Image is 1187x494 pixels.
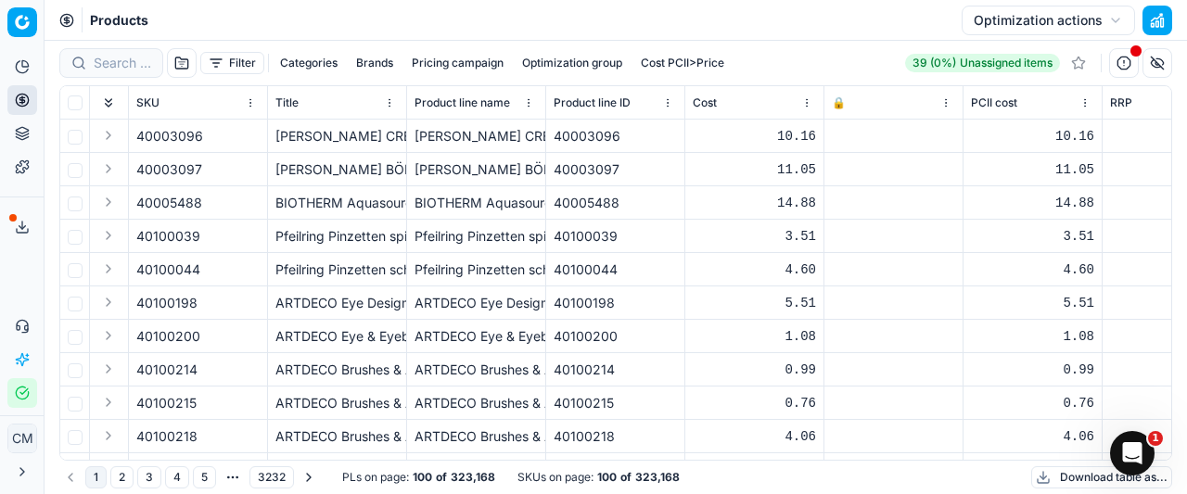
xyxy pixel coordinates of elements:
[275,194,399,212] div: BIOTHERM Aquasource N/A BB Cream Claire A Medium 30 ml
[136,394,197,412] span: 40100215
[971,394,1094,412] div: 0.76
[620,470,632,485] strong: of
[275,160,399,179] div: [PERSON_NAME] BÖRLIND CREME [PERSON_NAME] Getönte Tagescreme N/A Abdeckcreme BRUNETTE 30 ml
[554,394,677,412] div: 40100215
[136,427,198,446] span: 40100218
[275,394,399,412] div: ARTDECO Brushes & Applicators Transparent Double Lidschattenapplikator No_Color 1 Stk
[635,470,680,485] strong: 323,168
[971,260,1094,279] div: 4.60
[962,6,1135,35] button: Optimization actions
[136,260,200,279] span: 40100044
[193,466,216,488] button: 5
[415,361,538,379] div: ARTDECO Brushes & Applicators Mini Double Lidschattenapplikator No_Color 1 Stk
[415,394,538,412] div: ARTDECO Brushes & Applicators Transparent Double Lidschattenapplikator No_Color 1 Stk
[971,127,1094,146] div: 10.16
[905,54,1060,72] a: 39 (0%)Unassigned items
[415,294,538,312] div: ARTDECO Eye Designer N/A Lidschattenapplikator No_Color 1 Stk
[249,466,294,488] button: 3232
[59,464,320,490] nav: pagination
[693,361,816,379] div: 0.99
[275,95,299,110] span: Title
[554,194,677,212] div: 40005488
[97,358,120,380] button: Expand
[1110,95,1132,110] span: RRP
[971,227,1094,246] div: 3.51
[165,466,189,488] button: 4
[971,294,1094,312] div: 5.51
[554,294,677,312] div: 40100198
[971,361,1094,379] div: 0.99
[97,458,120,480] button: Expand
[415,95,510,110] span: Product line name
[404,52,511,74] button: Pricing campaign
[693,260,816,279] div: 4.60
[693,127,816,146] div: 10.16
[275,327,399,346] div: ARTDECO Eye & Eyebrow Designer Nylon Augenbrauenpinsel No_Color 1 Stk
[415,427,538,446] div: ARTDECO Brushes & Applicators Refilllable Lidschattenapplikator No_Color 1 Stk
[90,11,148,30] span: Products
[451,470,495,485] strong: 323,168
[415,227,538,246] div: Pfeilring Pinzetten spitz, vernickelt Pinzette No_Color 1 Stk
[1031,466,1172,488] button: Download table as...
[554,260,677,279] div: 40100044
[832,95,846,110] span: 🔒
[97,191,120,213] button: Expand
[693,294,816,312] div: 5.51
[971,427,1094,446] div: 4.06
[136,194,202,212] span: 40005488
[413,470,432,485] strong: 100
[136,294,198,312] span: 40100198
[1148,431,1163,446] span: 1
[693,327,816,346] div: 1.08
[517,470,593,485] span: SKUs on page :
[436,470,447,485] strong: of
[97,424,120,447] button: Expand
[415,127,538,146] div: [PERSON_NAME] CREME [PERSON_NAME] Getönte Tagescreme N/A Abdeckcreme APRICOT 30 ml
[971,95,1017,110] span: PCII cost
[97,324,120,347] button: Expand
[554,127,677,146] div: 40003096
[415,160,538,179] div: [PERSON_NAME] BÖRLIND CREME [PERSON_NAME] Getönte Tagescreme N/A Abdeckcreme BRUNETTE 30 ml
[136,361,198,379] span: 40100214
[554,327,677,346] div: 40100200
[136,327,200,346] span: 40100200
[97,124,120,146] button: Expand
[136,160,202,179] span: 40003097
[597,470,617,485] strong: 100
[693,427,816,446] div: 4.06
[200,52,264,74] button: Filter
[275,427,399,446] div: ARTDECO Brushes & Applicators Refilllable Lidschattenapplikator No_Color 1 Stk
[136,227,200,246] span: 40100039
[7,424,37,453] button: CM
[693,194,816,212] div: 14.88
[971,327,1094,346] div: 1.08
[90,11,148,30] nav: breadcrumb
[415,194,538,212] div: BIOTHERM Aquasource N/A BB Cream Claire A Medium 30 ml
[275,260,399,279] div: Pfeilring Pinzetten schräg, vergoldet Pinzette No_Color 1 Stk
[137,466,161,488] button: 3
[85,466,107,488] button: 1
[273,52,345,74] button: Categories
[275,294,399,312] div: ARTDECO Eye Designer N/A Lidschattenapplikator No_Color 1 Stk
[971,160,1094,179] div: 11.05
[97,258,120,280] button: Expand
[342,470,409,485] span: PLs on page :
[415,327,538,346] div: ARTDECO Eye & Eyebrow Designer Nylon Augenbrauenpinsel No_Color 1 Stk
[275,127,399,146] div: [PERSON_NAME] CREME [PERSON_NAME] Getönte Tagescreme N/A Abdeckcreme APRICOT 30 ml
[59,466,82,488] button: Go to previous page
[554,361,677,379] div: 40100214
[554,95,631,110] span: Product line ID
[960,56,1053,70] span: Unassigned items
[415,260,538,279] div: Pfeilring Pinzetten schräg, vergoldet Pinzette No_Color 1 Stk
[97,291,120,313] button: Expand
[1110,431,1155,475] iframe: Intercom live chat
[633,52,732,74] button: Cost PCII>Price
[298,466,320,488] button: Go to next page
[971,194,1094,212] div: 14.88
[275,361,399,379] div: ARTDECO Brushes & Applicators Mini Double Lidschattenapplikator No_Color 1 Stk
[97,224,120,247] button: Expand
[94,54,151,72] input: Search by SKU or title
[515,52,630,74] button: Optimization group
[349,52,401,74] button: Brands
[8,424,36,452] span: CM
